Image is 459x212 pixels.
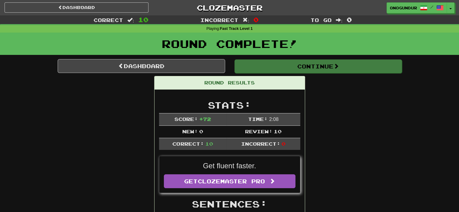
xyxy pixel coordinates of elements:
[253,16,259,23] span: 0
[269,117,279,122] span: 2 : 0 8
[172,141,204,147] span: Correct:
[182,128,198,134] span: New:
[347,16,352,23] span: 0
[158,2,301,13] a: Clozemaster
[234,59,402,73] button: Continue
[311,17,332,23] span: To go
[245,128,273,134] span: Review:
[282,141,285,147] span: 0
[220,27,253,31] strong: Fast Track Level 1
[199,116,211,122] span: + 72
[159,100,300,110] h2: Stats:
[164,161,295,171] p: Get fluent faster.
[205,141,213,147] span: 10
[430,5,433,9] span: /
[274,128,282,134] span: 10
[174,116,198,122] span: Score:
[58,59,225,73] a: Dashboard
[198,178,265,185] span: Clozemaster Pro
[2,38,457,50] h1: Round Complete!
[243,17,249,23] span: :
[199,128,203,134] span: 0
[387,2,447,13] a: onogundur /
[138,16,148,23] span: 10
[200,17,238,23] span: Incorrect
[164,174,295,188] a: GetClozemaster Pro
[336,17,343,23] span: :
[159,199,300,209] h2: Sentences:
[241,141,280,147] span: Incorrect:
[155,76,305,90] div: Round Results
[5,2,148,13] a: Dashboard
[390,5,417,11] span: onogundur
[127,17,134,23] span: :
[94,17,123,23] span: Correct
[248,116,268,122] span: Time:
